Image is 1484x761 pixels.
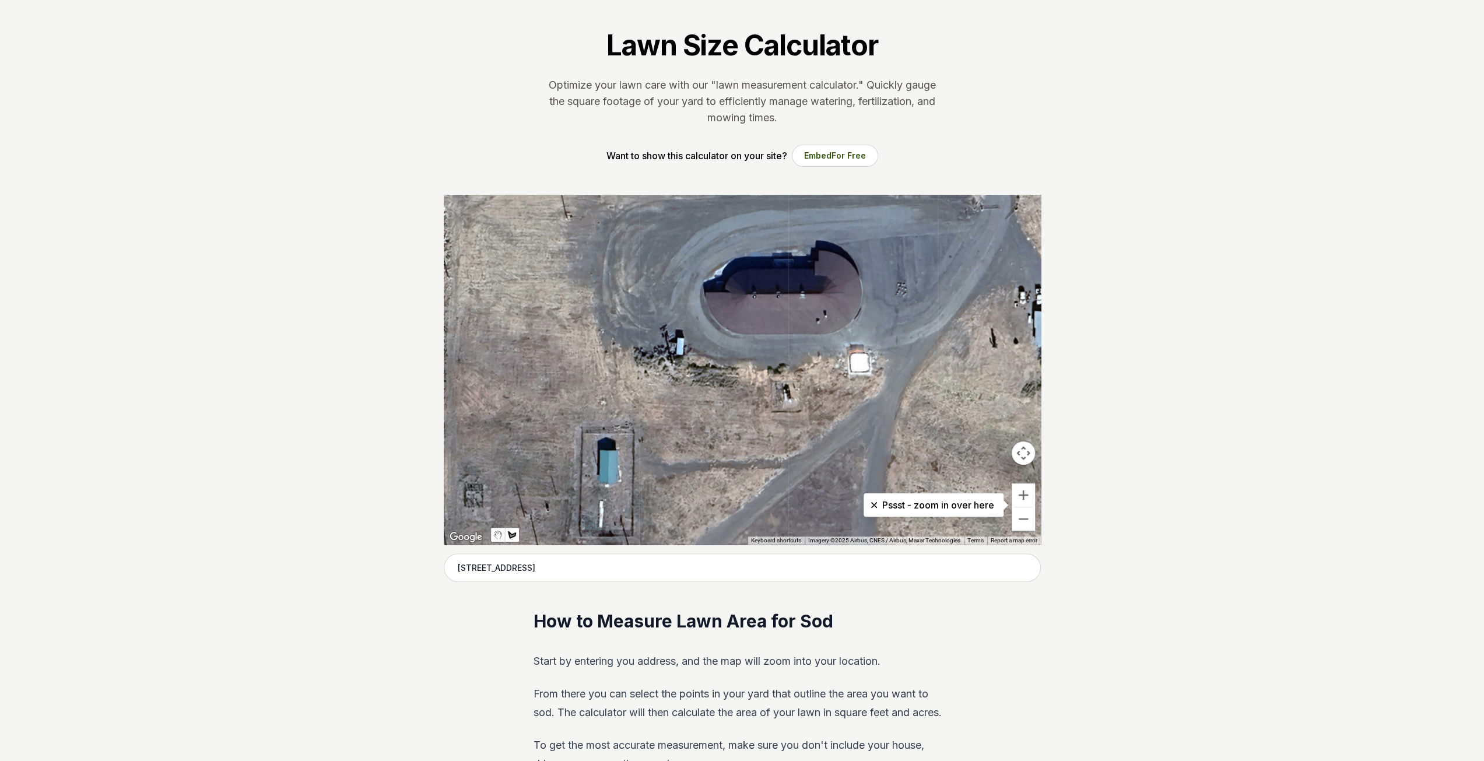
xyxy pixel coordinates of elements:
[967,537,984,543] a: Terms (opens in new tab)
[808,537,960,543] span: Imagery ©2025 Airbus, CNES / Airbus, Maxar Technologies
[1012,507,1035,531] button: Zoom out
[447,529,485,545] a: Open this area in Google Maps (opens a new window)
[491,528,505,542] button: Stop drawing
[534,610,950,633] h2: How to Measure Lawn Area for Sod
[991,537,1037,543] a: Report a map error
[1012,483,1035,507] button: Zoom in
[606,28,878,63] h1: Lawn Size Calculator
[444,553,1041,583] input: Enter your address to get started
[873,498,994,512] p: Pssst - zoom in over here
[534,685,950,722] p: From there you can select the points in your yard that outline the area you want to sod. The calc...
[505,528,519,542] button: Draw a shape
[1012,441,1035,465] button: Map camera controls
[606,149,787,163] p: Want to show this calculator on your site?
[751,536,801,545] button: Keyboard shortcuts
[447,529,485,545] img: Google
[534,652,950,671] p: Start by entering you address, and the map will zoom into your location.
[546,77,938,126] p: Optimize your lawn care with our "lawn measurement calculator." Quickly gauge the square footage ...
[792,145,878,167] button: EmbedFor Free
[832,150,866,160] span: For Free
